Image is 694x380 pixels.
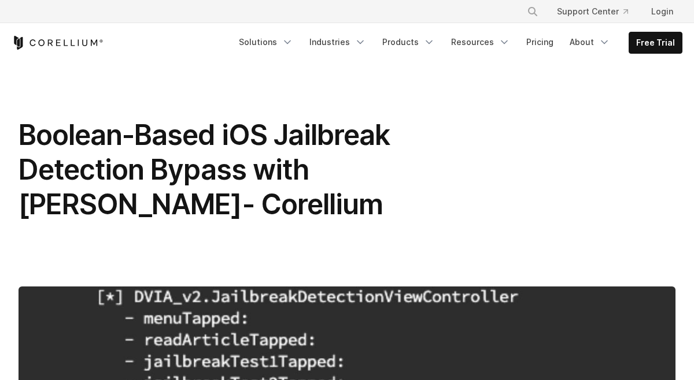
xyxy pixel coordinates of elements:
a: Login [642,1,682,22]
a: Pricing [519,32,560,53]
a: Solutions [232,32,300,53]
a: Corellium Home [12,36,104,50]
div: Navigation Menu [232,32,682,54]
span: Boolean-Based iOS Jailbreak Detection Bypass with [PERSON_NAME]- Corellium [19,118,390,221]
a: Support Center [548,1,637,22]
a: Free Trial [629,32,682,53]
a: Resources [444,32,517,53]
a: About [563,32,617,53]
a: Products [375,32,442,53]
div: Navigation Menu [513,1,682,22]
a: Industries [302,32,373,53]
button: Search [522,1,543,22]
